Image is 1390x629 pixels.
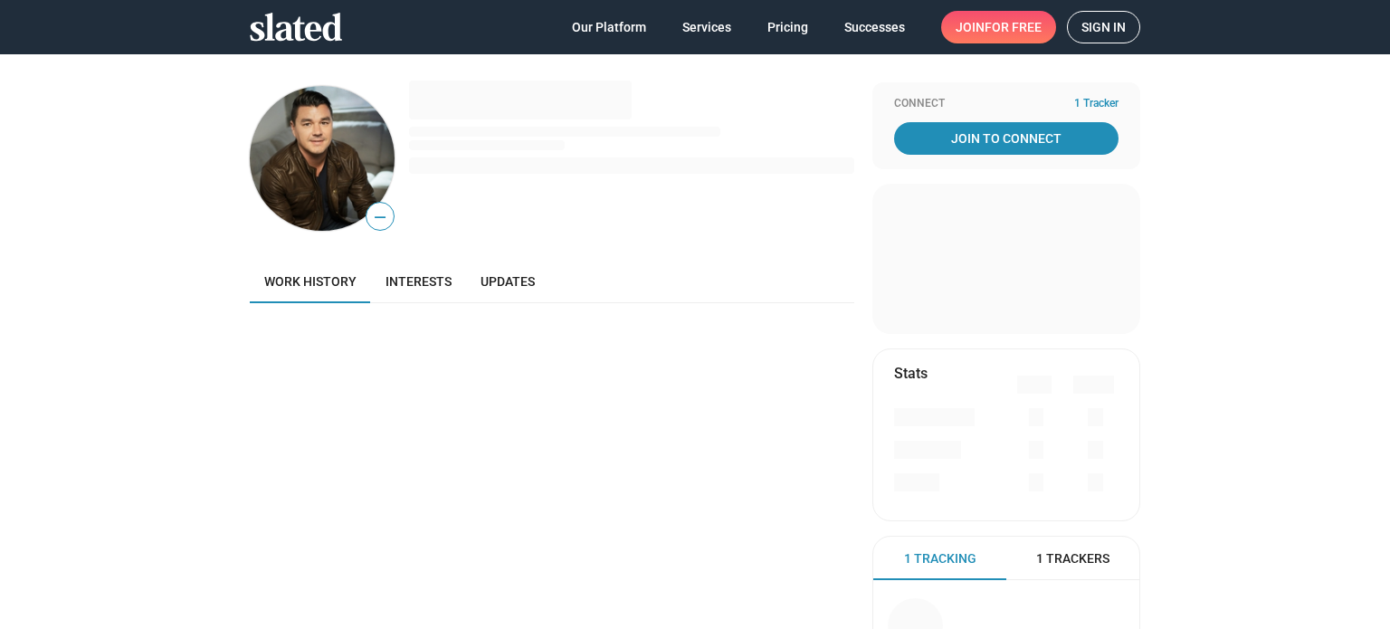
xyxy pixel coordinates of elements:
span: Work history [264,274,357,289]
span: 1 Trackers [1036,550,1109,567]
a: Interests [371,260,466,303]
span: for free [985,11,1042,43]
span: Join To Connect [898,122,1115,155]
a: Our Platform [557,11,661,43]
a: Services [668,11,746,43]
a: Join To Connect [894,122,1119,155]
div: Connect [894,97,1119,111]
span: Join [956,11,1042,43]
a: Pricing [753,11,823,43]
a: Joinfor free [941,11,1056,43]
a: Sign in [1067,11,1140,43]
span: Sign in [1081,12,1126,43]
span: Our Platform [572,11,646,43]
a: Updates [466,260,549,303]
mat-card-title: Stats [894,364,928,383]
span: 1 Tracker [1074,97,1119,111]
span: 1 Tracking [904,550,976,567]
span: Services [682,11,731,43]
a: Successes [830,11,919,43]
span: Updates [481,274,535,289]
span: Successes [844,11,905,43]
span: Pricing [767,11,808,43]
a: Work history [250,260,371,303]
span: Interests [386,274,452,289]
span: — [367,205,394,229]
